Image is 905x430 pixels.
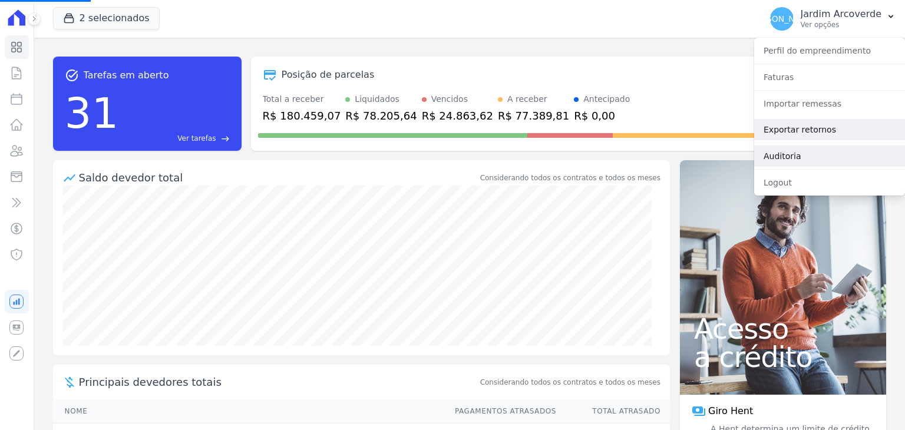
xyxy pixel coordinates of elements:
div: Posição de parcelas [282,68,375,82]
div: Liquidados [355,93,399,105]
div: A receber [507,93,547,105]
span: Tarefas em aberto [84,68,169,82]
div: Antecipado [583,93,630,105]
span: Principais devedores totais [79,374,478,390]
a: Ver tarefas east [123,133,229,144]
span: [PERSON_NAME] [747,15,815,23]
div: R$ 180.459,07 [263,108,341,124]
th: Total Atrasado [557,399,670,424]
div: R$ 78.205,64 [345,108,417,124]
a: Importar remessas [754,93,905,114]
span: Acesso [694,315,872,343]
span: east [221,134,230,143]
span: task_alt [65,68,79,82]
a: Logout [754,172,905,193]
div: Vencidos [431,93,468,105]
a: Exportar retornos [754,119,905,140]
div: R$ 77.389,81 [498,108,569,124]
span: Giro Hent [708,404,753,418]
span: a crédito [694,343,872,371]
span: Considerando todos os contratos e todos os meses [480,377,660,388]
p: Ver opções [801,20,881,29]
div: R$ 0,00 [574,108,630,124]
div: Considerando todos os contratos e todos os meses [480,173,660,183]
a: Faturas [754,67,905,88]
th: Nome [53,399,444,424]
div: Total a receber [263,93,341,105]
a: Perfil do empreendimento [754,40,905,61]
div: 31 [65,82,119,144]
button: 2 selecionados [53,7,160,29]
a: Auditoria [754,145,905,167]
div: Saldo devedor total [79,170,478,186]
span: Ver tarefas [177,133,216,144]
p: Jardim Arcoverde [801,8,881,20]
button: [PERSON_NAME] Jardim Arcoverde Ver opções [761,2,905,35]
div: R$ 24.863,62 [422,108,493,124]
th: Pagamentos Atrasados [444,399,557,424]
